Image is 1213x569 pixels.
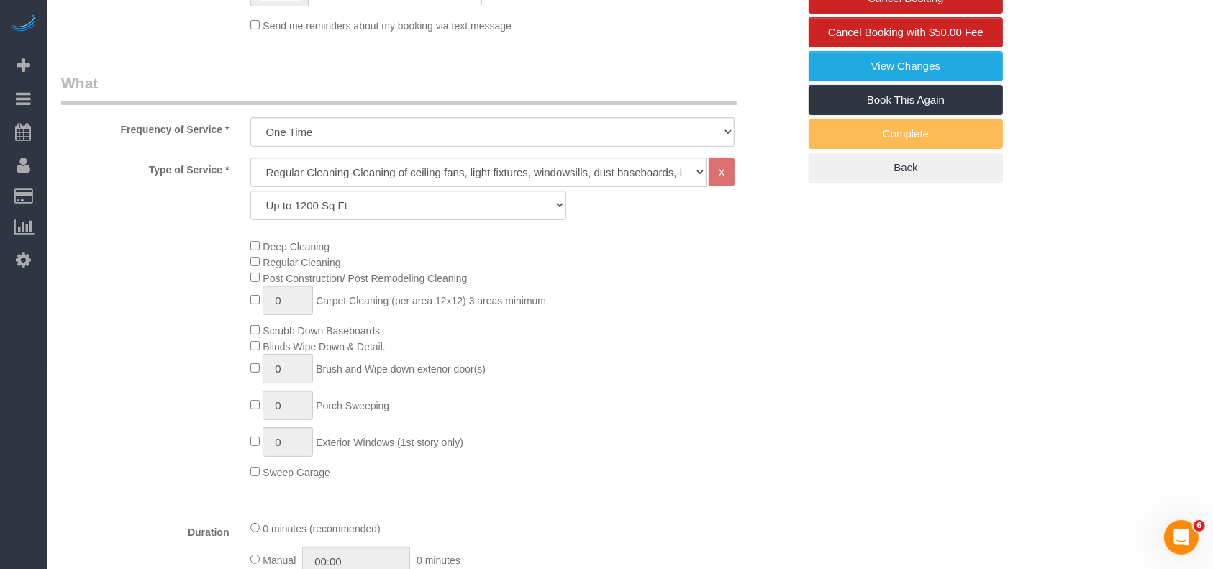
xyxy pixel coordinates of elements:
[316,437,463,448] span: Exterior Windows (1st story only)
[316,295,546,306] span: Carpet Cleaning (per area 12x12) 3 areas minimum
[809,153,1003,183] a: Back
[263,257,340,268] span: Regular Cleaning
[50,520,240,540] label: Duration
[263,523,380,534] span: 0 minutes (recommended)
[809,17,1003,47] a: Cancel Booking with $50.00 Fee
[263,241,330,252] span: Deep Cleaning
[1194,520,1205,532] span: 6
[9,14,37,35] img: Automaid Logo
[263,555,296,566] span: Manual
[1164,520,1199,555] iframe: Intercom live chat
[417,555,460,566] span: 0 minutes
[263,20,512,32] span: Send me reminders about my booking via text message
[263,341,385,352] span: Blinds Wipe Down & Detail.
[263,467,330,478] span: Sweep Garage
[263,325,380,337] span: Scrubb Down Baseboards
[316,400,389,411] span: Porch Sweeping
[263,273,467,284] span: Post Construction/ Post Remodeling Cleaning
[809,85,1003,115] a: Book This Again
[61,73,737,105] legend: What
[809,51,1003,81] a: View Changes
[50,158,240,177] label: Type of Service *
[828,26,983,38] span: Cancel Booking with $50.00 Fee
[50,117,240,137] label: Frequency of Service *
[316,363,486,375] span: Brush and Wipe down exterior door(s)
